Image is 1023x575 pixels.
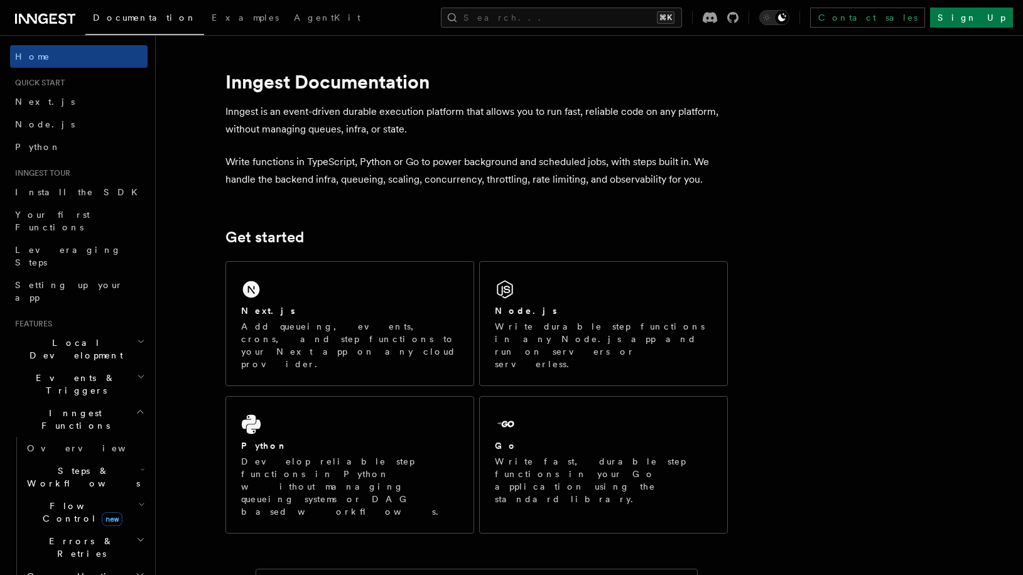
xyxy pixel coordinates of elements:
[479,396,728,534] a: GoWrite fast, durable step functions in your Go application using the standard library.
[22,530,148,565] button: Errors & Retries
[225,261,474,386] a: Next.jsAdd queueing, events, crons, and step functions to your Next app on any cloud provider.
[657,11,674,24] kbd: ⌘K
[102,512,122,526] span: new
[10,136,148,158] a: Python
[241,320,458,370] p: Add queueing, events, crons, and step functions to your Next app on any cloud provider.
[10,336,137,362] span: Local Development
[495,320,712,370] p: Write durable step functions in any Node.js app and run on servers or serverless.
[15,119,75,129] span: Node.js
[22,495,148,530] button: Flow Controlnew
[10,367,148,402] button: Events & Triggers
[27,443,156,453] span: Overview
[10,168,70,178] span: Inngest tour
[10,319,52,329] span: Features
[212,13,279,23] span: Examples
[15,187,145,197] span: Install the SDK
[10,78,65,88] span: Quick start
[10,203,148,239] a: Your first Functions
[441,8,682,28] button: Search...⌘K
[225,70,728,93] h1: Inngest Documentation
[15,142,61,152] span: Python
[204,4,286,34] a: Examples
[15,50,50,63] span: Home
[225,153,728,188] p: Write functions in TypeScript, Python or Go to power background and scheduled jobs, with steps bu...
[759,10,789,25] button: Toggle dark mode
[286,4,368,34] a: AgentKit
[495,439,517,452] h2: Go
[10,90,148,113] a: Next.js
[22,535,136,560] span: Errors & Retries
[15,97,75,107] span: Next.js
[294,13,360,23] span: AgentKit
[10,274,148,309] a: Setting up your app
[93,13,197,23] span: Documentation
[225,228,304,246] a: Get started
[15,245,121,267] span: Leveraging Steps
[495,304,557,317] h2: Node.js
[85,4,204,35] a: Documentation
[10,372,137,397] span: Events & Triggers
[10,181,148,203] a: Install the SDK
[10,45,148,68] a: Home
[22,465,140,490] span: Steps & Workflows
[241,439,288,452] h2: Python
[479,261,728,386] a: Node.jsWrite durable step functions in any Node.js app and run on servers or serverless.
[930,8,1013,28] a: Sign Up
[10,113,148,136] a: Node.js
[225,396,474,534] a: PythonDevelop reliable step functions in Python without managing queueing systems or DAG based wo...
[22,437,148,459] a: Overview
[10,331,148,367] button: Local Development
[22,500,138,525] span: Flow Control
[810,8,925,28] a: Contact sales
[495,455,712,505] p: Write fast, durable step functions in your Go application using the standard library.
[10,402,148,437] button: Inngest Functions
[15,210,90,232] span: Your first Functions
[225,103,728,138] p: Inngest is an event-driven durable execution platform that allows you to run fast, reliable code ...
[22,459,148,495] button: Steps & Workflows
[10,239,148,274] a: Leveraging Steps
[10,407,136,432] span: Inngest Functions
[241,304,295,317] h2: Next.js
[241,455,458,518] p: Develop reliable step functions in Python without managing queueing systems or DAG based workflows.
[15,280,123,303] span: Setting up your app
